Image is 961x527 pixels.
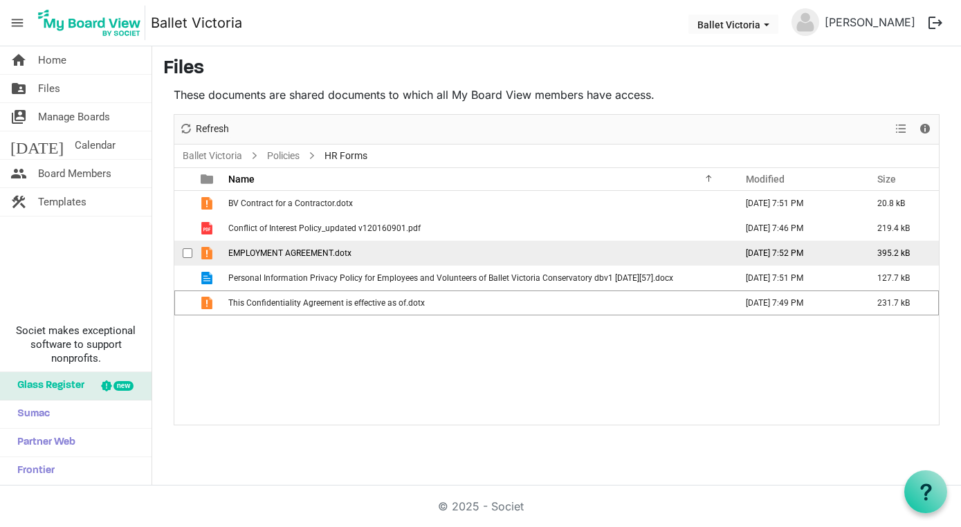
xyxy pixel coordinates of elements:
span: Frontier [10,457,55,485]
span: EMPLOYMENT AGREEMENT.dotx [228,248,351,258]
td: Personal Information Privacy Policy for Employees and Volunteers of Ballet Victoria Conservatory ... [224,266,731,290]
span: switch_account [10,103,27,131]
span: Files [38,75,60,102]
span: [DATE] [10,131,64,159]
a: My Board View Logo [34,6,151,40]
span: HR Forms [322,147,370,165]
span: This Confidentiality Agreement is effective as of.dotx [228,298,425,308]
td: 219.4 kB is template cell column header Size [863,216,939,241]
span: Conflict of Interest Policy_updated v120160901.pdf [228,223,421,233]
td: 231.7 kB is template cell column header Size [863,290,939,315]
span: Board Members [38,160,111,187]
p: These documents are shared documents to which all My Board View members have access. [174,86,940,103]
span: Home [38,46,66,74]
td: is template cell column header type [192,191,224,216]
td: EMPLOYMENT AGREEMENT.dotx is template cell column header Name [224,241,731,266]
span: Name [228,174,255,185]
td: Conflict of Interest Policy_updated v120160901.pdf is template cell column header Name [224,216,731,241]
div: Details [913,115,937,144]
button: Details [916,120,935,138]
span: Manage Boards [38,103,110,131]
span: Sumac [10,400,50,428]
span: Glass Register [10,372,84,400]
div: View [890,115,913,144]
td: August 11, 2025 7:51 PM column header Modified [731,191,863,216]
h3: Files [163,57,950,81]
span: Calendar [75,131,116,159]
td: This Confidentiality Agreement is effective as of.dotx is template cell column header Name [224,290,731,315]
span: construction [10,188,27,216]
button: Ballet Victoria dropdownbutton [688,15,778,34]
a: Ballet Victoria [151,9,242,37]
span: Partner Web [10,429,75,456]
td: is template cell column header type [192,241,224,266]
button: View dropdownbutton [893,120,909,138]
span: menu [4,10,30,36]
td: checkbox [174,241,192,266]
td: August 11, 2025 7:49 PM column header Modified [731,290,863,315]
span: home [10,46,27,74]
td: checkbox [174,266,192,290]
span: Size [877,174,896,185]
td: checkbox [174,191,192,216]
span: folder_shared [10,75,27,102]
a: Ballet Victoria [180,147,245,165]
button: Refresh [177,120,232,138]
span: BV Contract for a Contractor.dotx [228,198,353,208]
button: logout [921,8,950,37]
td: BV Contract for a Contractor.dotx is template cell column header Name [224,191,731,216]
span: Personal Information Privacy Policy for Employees and Volunteers of Ballet Victoria Conservatory ... [228,273,673,283]
span: people [10,160,27,187]
td: 395.2 kB is template cell column header Size [863,241,939,266]
a: Policies [264,147,302,165]
span: Societ makes exceptional software to support nonprofits. [6,324,145,365]
td: August 11, 2025 7:52 PM column header Modified [731,241,863,266]
td: August 11, 2025 7:51 PM column header Modified [731,266,863,290]
span: Refresh [194,120,230,138]
img: no-profile-picture.svg [791,8,819,36]
span: Templates [38,188,86,216]
div: Refresh [174,115,234,144]
a: [PERSON_NAME] [819,8,921,36]
td: checkbox [174,290,192,315]
div: new [113,381,134,391]
td: is template cell column header type [192,216,224,241]
td: is template cell column header type [192,290,224,315]
td: is template cell column header type [192,266,224,290]
td: checkbox [174,216,192,241]
a: © 2025 - Societ [438,499,524,513]
span: Modified [746,174,785,185]
img: My Board View Logo [34,6,145,40]
td: 20.8 kB is template cell column header Size [863,191,939,216]
td: August 11, 2025 7:46 PM column header Modified [731,216,863,241]
td: 127.7 kB is template cell column header Size [863,266,939,290]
